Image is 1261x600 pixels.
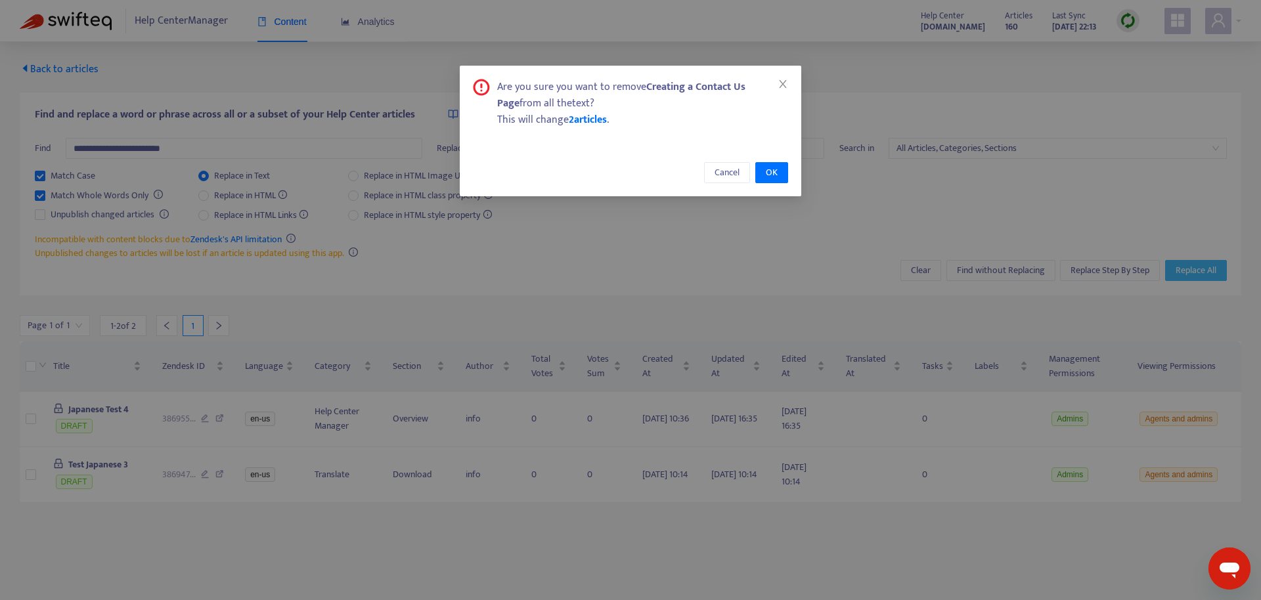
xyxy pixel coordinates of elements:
button: Close [776,77,790,91]
div: This will change . [497,112,788,128]
div: Are you sure you want to remove from all the text ? [497,79,788,112]
button: Cancel [704,162,750,183]
span: close [778,79,788,89]
span: OK [766,165,778,180]
span: 2 articles [569,111,607,129]
iframe: Button to launch messaging window [1208,547,1250,589]
button: OK [755,162,788,183]
span: Cancel [715,165,740,180]
b: Creating a Contact Us Page [497,78,745,112]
